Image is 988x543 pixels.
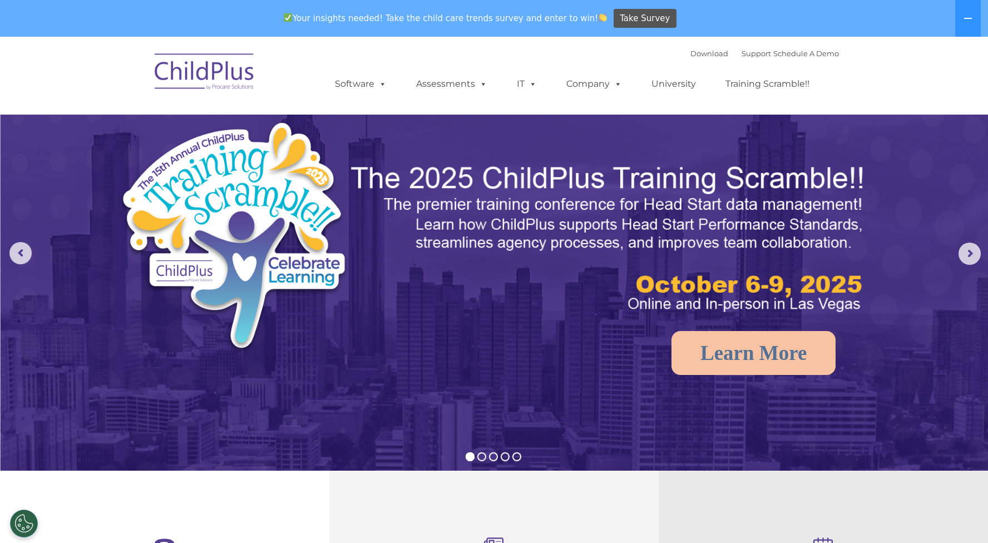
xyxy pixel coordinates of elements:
[690,49,839,58] font: |
[405,73,498,95] a: Assessments
[640,73,707,95] a: University
[714,73,821,95] a: Training Scramble!!
[742,49,771,58] a: Support
[155,119,202,127] span: Phone number
[10,510,38,537] button: Cookies Settings
[620,9,670,28] span: Take Survey
[279,7,612,29] span: Your insights needed! Take the child care trends survey and enter to win!
[773,49,839,58] a: Schedule A Demo
[690,49,728,58] a: Download
[671,331,836,375] a: Learn More
[614,9,676,28] a: Take Survey
[155,73,189,82] span: Last name
[599,13,607,22] img: 👏
[506,73,548,95] a: IT
[324,73,398,95] a: Software
[555,73,633,95] a: Company
[284,13,292,22] img: ✅
[149,46,260,101] img: ChildPlus by Procare Solutions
